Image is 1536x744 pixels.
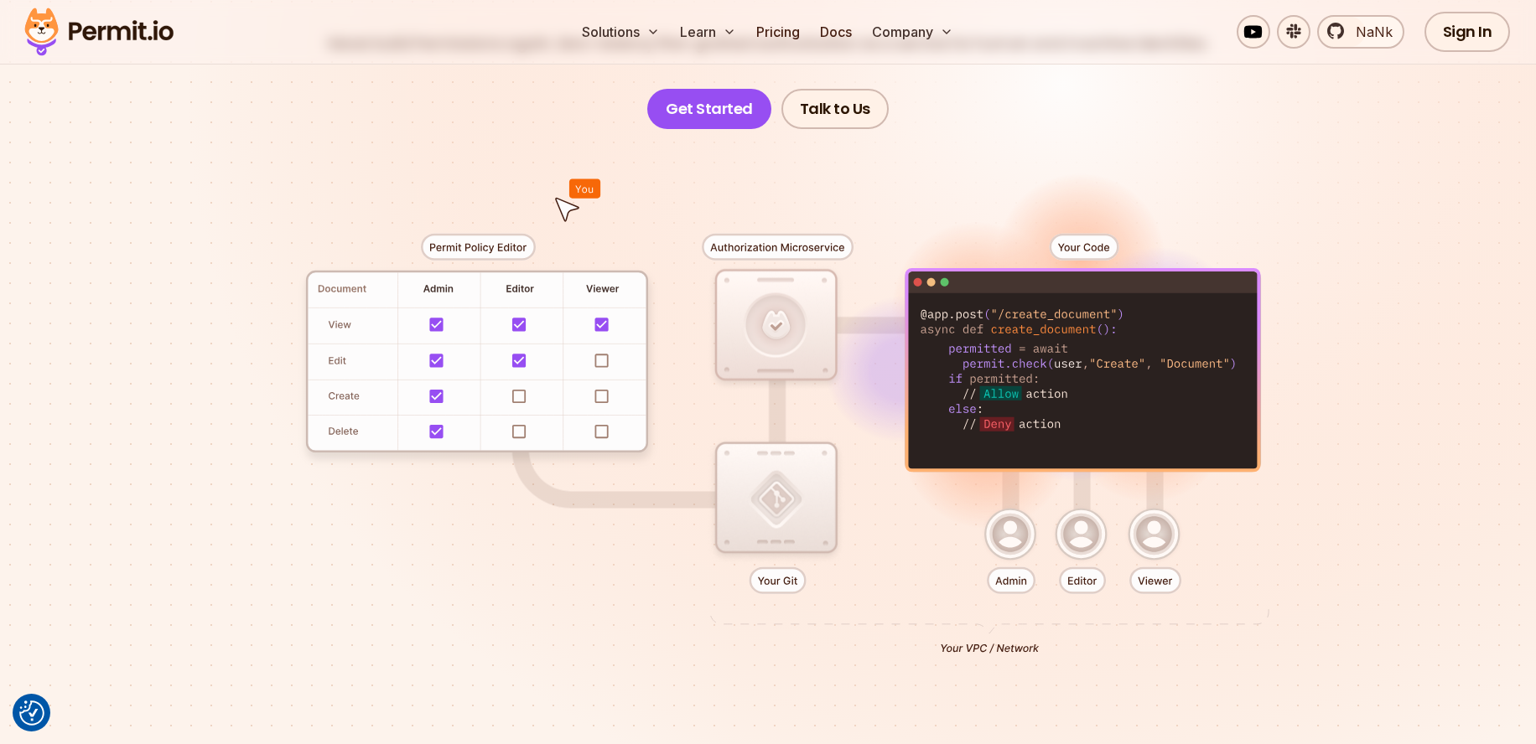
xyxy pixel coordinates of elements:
a: NaNk [1317,15,1404,49]
img: Revisit consent button [19,700,44,726]
button: Company [865,15,960,49]
a: Get Started [647,89,771,129]
a: Sign In [1424,12,1511,52]
button: Learn [673,15,743,49]
a: Docs [813,15,859,49]
img: Permit logo [17,3,181,60]
span: NaNk [1346,22,1393,42]
a: Pricing [750,15,807,49]
button: Consent Preferences [19,700,44,726]
a: Talk to Us [781,89,889,129]
button: Solutions [575,15,667,49]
